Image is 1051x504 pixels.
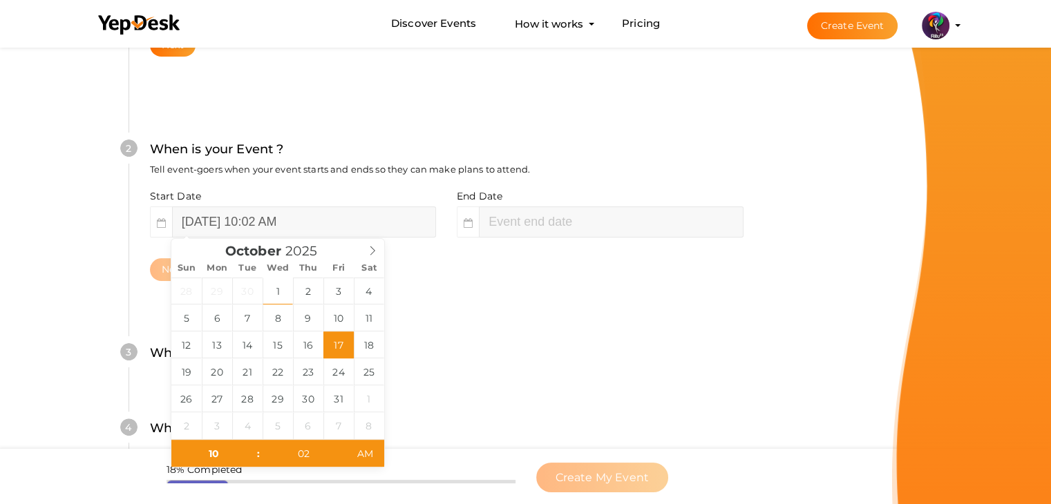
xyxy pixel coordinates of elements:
[171,385,202,412] span: October 26, 2025
[323,385,354,412] span: October 31, 2025
[354,278,384,304] span: October 4, 2025
[171,264,202,273] span: Sun
[202,264,232,273] span: Mon
[293,385,323,412] span: October 30, 2025
[293,358,323,385] span: October 23, 2025
[120,139,138,157] div: 2
[281,243,335,259] input: Year
[354,331,384,358] span: October 18, 2025
[202,385,232,412] span: October 27, 2025
[202,412,232,439] span: November 3, 2025
[150,418,315,438] label: What is your Event Type ?
[391,11,476,37] a: Discover Events
[263,278,293,304] span: October 1, 2025
[232,264,263,273] span: Tue
[263,358,293,385] span: October 22, 2025
[202,358,232,385] span: October 20, 2025
[323,412,354,439] span: November 7, 2025
[354,412,384,439] span: November 8, 2025
[202,331,232,358] span: October 13, 2025
[293,278,323,304] span: October 2, 2025
[323,304,354,331] span: October 10, 2025
[232,278,263,304] span: September 30, 2025
[293,304,323,331] span: October 9, 2025
[536,463,668,492] button: Create My Event
[263,385,293,412] span: October 29, 2025
[457,189,502,203] label: End Date
[354,304,384,331] span: October 11, 2025
[232,385,263,412] span: October 28, 2025
[171,412,202,439] span: November 2, 2025
[232,331,263,358] span: October 14, 2025
[171,304,202,331] span: October 5, 2025
[150,258,196,281] button: Next
[256,440,261,467] span: :
[323,278,354,304] span: October 3, 2025
[622,11,660,37] a: Pricing
[171,331,202,358] span: October 12, 2025
[263,331,293,358] span: October 15, 2025
[263,412,293,439] span: November 5, 2025
[354,358,384,385] span: October 25, 2025
[293,412,323,439] span: November 6, 2025
[354,385,384,412] span: November 1, 2025
[346,440,384,467] span: Click to toggle
[556,471,649,484] span: Create My Event
[171,358,202,385] span: October 19, 2025
[120,343,138,360] div: 3
[479,206,743,238] input: Event end date
[171,278,202,304] span: September 28, 2025
[225,245,281,258] span: October
[511,11,587,37] button: How it works
[323,331,354,358] span: October 17, 2025
[323,264,354,273] span: Fri
[807,12,898,39] button: Create Event
[354,264,384,273] span: Sat
[202,278,232,304] span: September 29, 2025
[150,139,284,159] label: When is your Event ?
[922,12,949,39] img: 5BK8ZL5P_small.png
[263,264,293,273] span: Wed
[293,264,323,273] span: Thu
[150,189,201,203] label: Start Date
[232,412,263,439] span: November 4, 2025
[293,331,323,358] span: October 16, 2025
[323,358,354,385] span: October 24, 2025
[120,418,138,436] div: 4
[150,163,530,176] label: Tell event-goers when your event starts and ends so they can make plans to attend.
[263,304,293,331] span: October 8, 2025
[232,358,263,385] span: October 21, 2025
[232,304,263,331] span: October 7, 2025
[150,343,288,363] label: Where is your Event ?
[167,463,243,476] label: 18% Completed
[172,206,436,238] input: Event start date
[202,304,232,331] span: October 6, 2025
